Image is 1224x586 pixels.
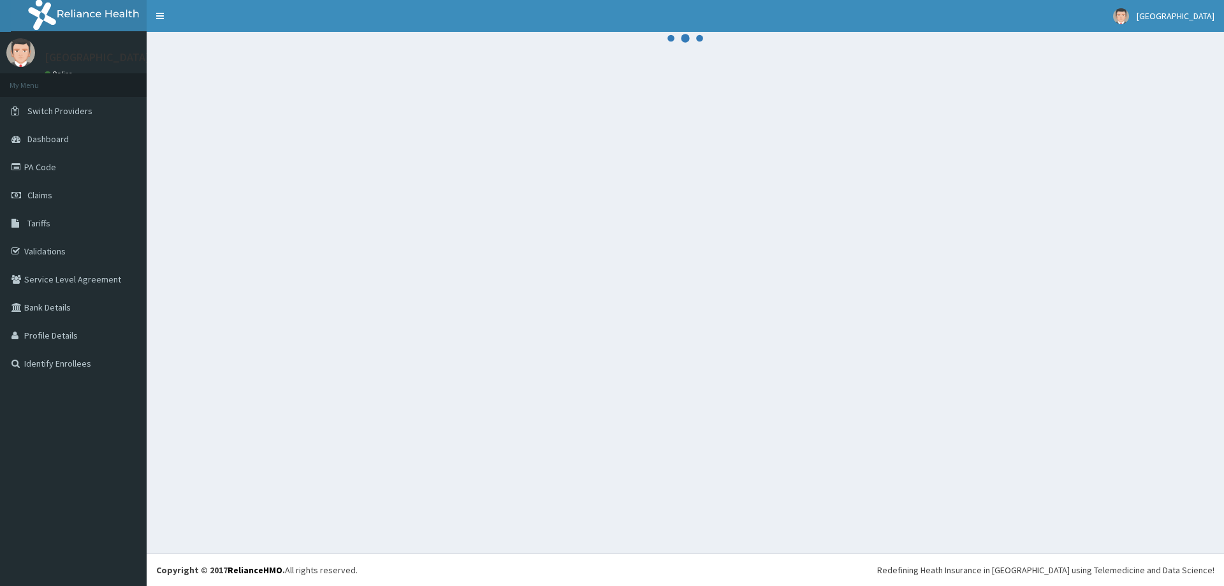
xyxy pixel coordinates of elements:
[45,52,150,63] p: [GEOGRAPHIC_DATA]
[27,133,69,145] span: Dashboard
[156,564,285,576] strong: Copyright © 2017 .
[6,38,35,67] img: User Image
[27,217,50,229] span: Tariffs
[1137,10,1214,22] span: [GEOGRAPHIC_DATA]
[877,564,1214,576] div: Redefining Heath Insurance in [GEOGRAPHIC_DATA] using Telemedicine and Data Science!
[27,189,52,201] span: Claims
[666,19,704,57] svg: audio-loading
[27,105,92,117] span: Switch Providers
[1113,8,1129,24] img: User Image
[45,70,75,78] a: Online
[147,553,1224,586] footer: All rights reserved.
[228,564,282,576] a: RelianceHMO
